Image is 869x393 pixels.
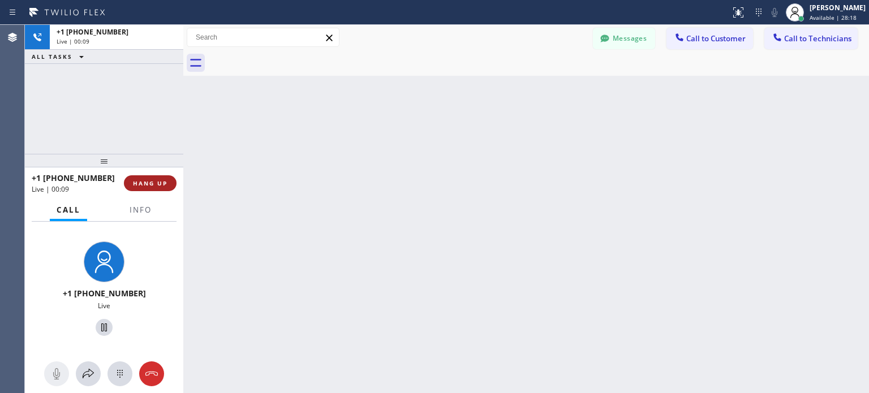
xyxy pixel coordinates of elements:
span: +1 [PHONE_NUMBER] [63,288,146,299]
button: Open dialpad [107,361,132,386]
span: Available | 28:18 [810,14,857,21]
div: [PERSON_NAME] [810,3,866,12]
button: Open directory [76,361,101,386]
span: Info [130,205,152,215]
span: HANG UP [133,179,167,187]
input: Search [187,28,339,46]
button: Call [50,199,87,221]
button: Call to Technicians [764,28,858,49]
span: Live | 00:09 [57,37,89,45]
button: HANG UP [124,175,177,191]
span: Call [57,205,80,215]
button: Info [123,199,158,221]
span: ALL TASKS [32,53,72,61]
span: Live | 00:09 [32,184,69,194]
button: Hold Customer [96,319,113,336]
button: Mute [767,5,782,20]
span: Call to Technicians [784,33,851,44]
button: Messages [593,28,655,49]
button: Call to Customer [666,28,753,49]
span: Call to Customer [686,33,746,44]
button: Mute [44,361,69,386]
button: Hang up [139,361,164,386]
span: +1 [PHONE_NUMBER] [57,27,128,37]
span: Live [98,301,110,310]
span: +1 [PHONE_NUMBER] [32,172,115,183]
button: ALL TASKS [25,50,95,63]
